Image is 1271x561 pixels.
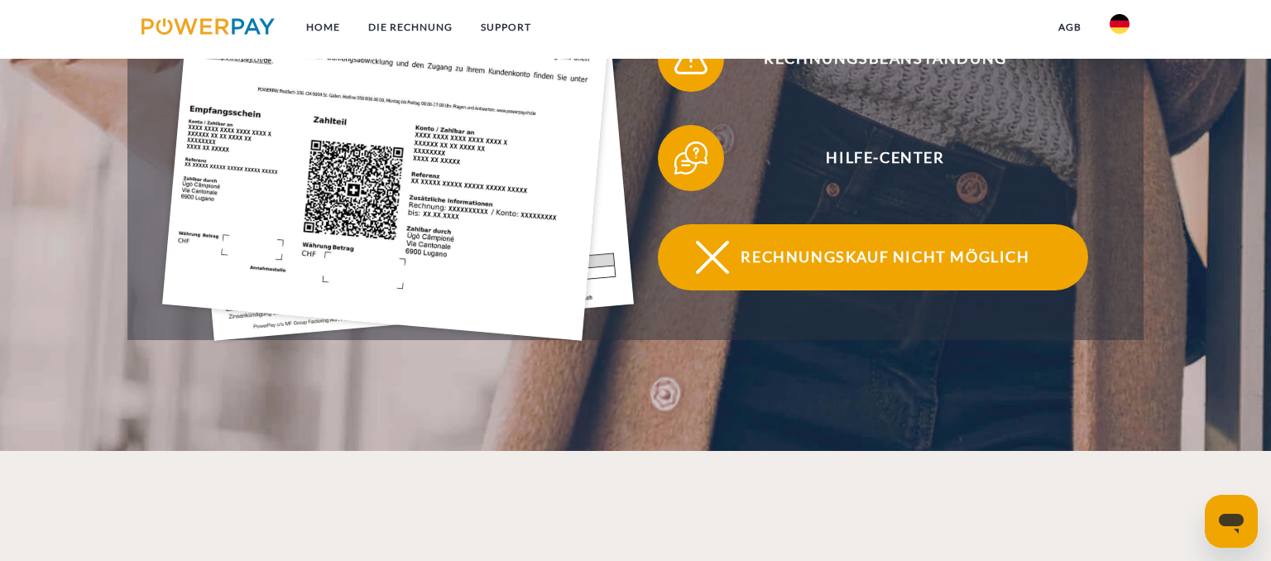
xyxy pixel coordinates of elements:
img: qb_close.svg [692,237,733,278]
iframe: Schaltfläche zum Öffnen des Messaging-Fensters [1205,495,1258,548]
button: Hilfe-Center [658,125,1088,191]
button: Rechnungskauf nicht möglich [658,224,1088,290]
img: logo-powerpay.svg [141,18,275,35]
img: qb_help.svg [670,137,712,179]
span: Hilfe-Center [683,125,1088,191]
a: SUPPORT [467,12,545,42]
button: Rechnungsbeanstandung [658,26,1088,92]
a: DIE RECHNUNG [354,12,467,42]
a: Home [292,12,354,42]
a: agb [1044,12,1096,42]
img: de [1110,14,1130,34]
span: Rechnungskauf nicht möglich [683,224,1088,290]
